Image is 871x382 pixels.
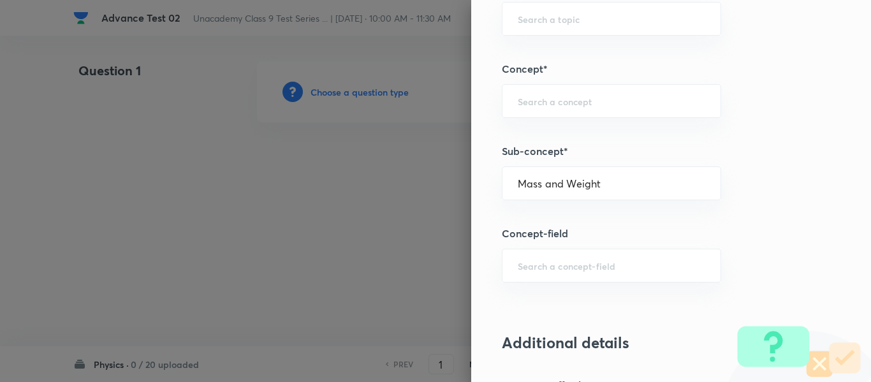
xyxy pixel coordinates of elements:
h3: Additional details [502,334,798,352]
input: Search a concept-field [518,260,705,272]
input: Search a sub-concept [518,177,705,189]
button: Open [714,18,716,20]
h5: Sub-concept* [502,143,798,159]
button: Open [714,265,716,267]
h5: Concept* [502,61,798,77]
button: Open [714,182,716,185]
input: Search a concept [518,95,705,107]
button: Open [714,100,716,103]
input: Search a topic [518,13,705,25]
h5: Concept-field [502,226,798,241]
